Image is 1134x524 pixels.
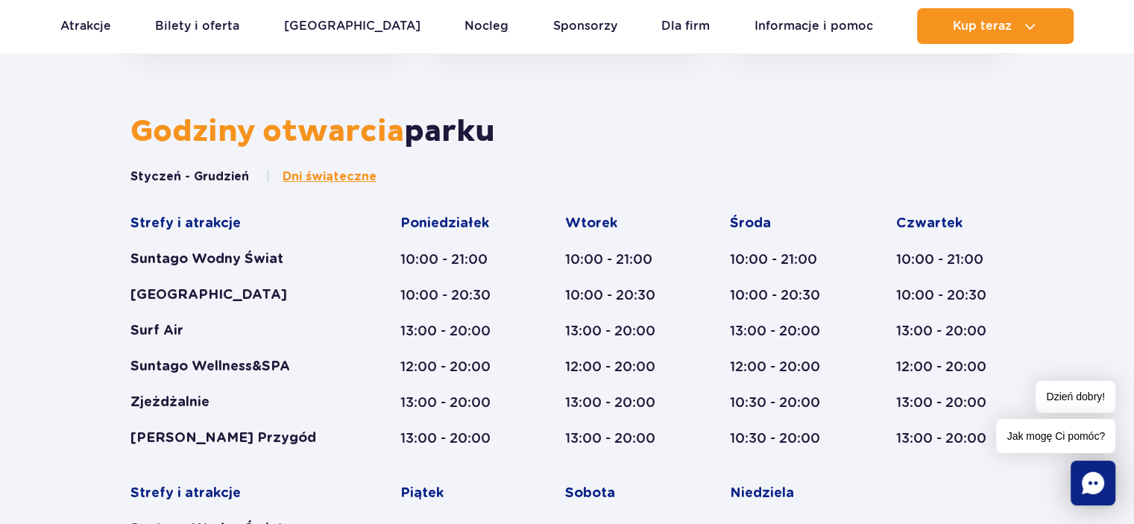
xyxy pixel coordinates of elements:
[730,250,839,268] div: 10:00 - 21:00
[400,286,508,304] div: 10:00 - 20:30
[565,286,672,304] div: 10:00 - 20:30
[896,250,1004,268] div: 10:00 - 21:00
[896,394,1004,411] div: 13:00 - 20:00
[400,429,508,447] div: 13:00 - 20:00
[130,322,343,340] div: Surf Air
[130,113,1004,151] h2: parku
[464,8,508,44] a: Nocleg
[130,215,343,233] div: Strefy i atrakcje
[565,484,672,502] div: Sobota
[953,19,1012,33] span: Kup teraz
[755,8,873,44] a: Informacje i pomoc
[400,394,508,411] div: 13:00 - 20:00
[400,250,508,268] div: 10:00 - 21:00
[565,322,672,340] div: 13:00 - 20:00
[896,215,1004,233] div: Czwartek
[1036,381,1115,413] span: Dzień dobry!
[400,358,508,376] div: 12:00 - 20:00
[284,8,420,44] a: [GEOGRAPHIC_DATA]
[730,215,839,233] div: Środa
[917,8,1074,44] button: Kup teraz
[130,484,343,502] div: Strefy i atrakcje
[130,286,343,304] div: [GEOGRAPHIC_DATA]
[896,358,1004,376] div: 12:00 - 20:00
[996,419,1115,453] span: Jak mogę Ci pomóc?
[283,168,377,185] span: Dni świąteczne
[896,429,1004,447] div: 13:00 - 20:00
[130,394,343,411] div: Zjeżdżalnie
[130,358,343,376] div: Suntago Wellness&SPA
[130,250,343,268] div: Suntago Wodny Świat
[130,168,249,185] button: Styczeń - Grudzień
[553,8,617,44] a: Sponsorzy
[60,8,111,44] a: Atrakcje
[130,113,404,151] span: Godziny otwarcia
[400,484,508,502] div: Piątek
[565,250,672,268] div: 10:00 - 21:00
[400,322,508,340] div: 13:00 - 20:00
[896,286,1004,304] div: 10:00 - 20:30
[661,8,710,44] a: Dla firm
[730,322,839,340] div: 13:00 - 20:00
[730,358,839,376] div: 12:00 - 20:00
[565,358,672,376] div: 12:00 - 20:00
[565,429,672,447] div: 13:00 - 20:00
[730,394,839,411] div: 10:30 - 20:00
[730,429,839,447] div: 10:30 - 20:00
[1071,461,1115,505] div: Chat
[265,168,377,185] button: Dni świąteczne
[130,429,343,447] div: [PERSON_NAME] Przygód
[730,286,839,304] div: 10:00 - 20:30
[730,484,839,502] div: Niedziela
[155,8,239,44] a: Bilety i oferta
[565,215,672,233] div: Wtorek
[896,322,1004,340] div: 13:00 - 20:00
[400,215,508,233] div: Poniedziałek
[565,394,672,411] div: 13:00 - 20:00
